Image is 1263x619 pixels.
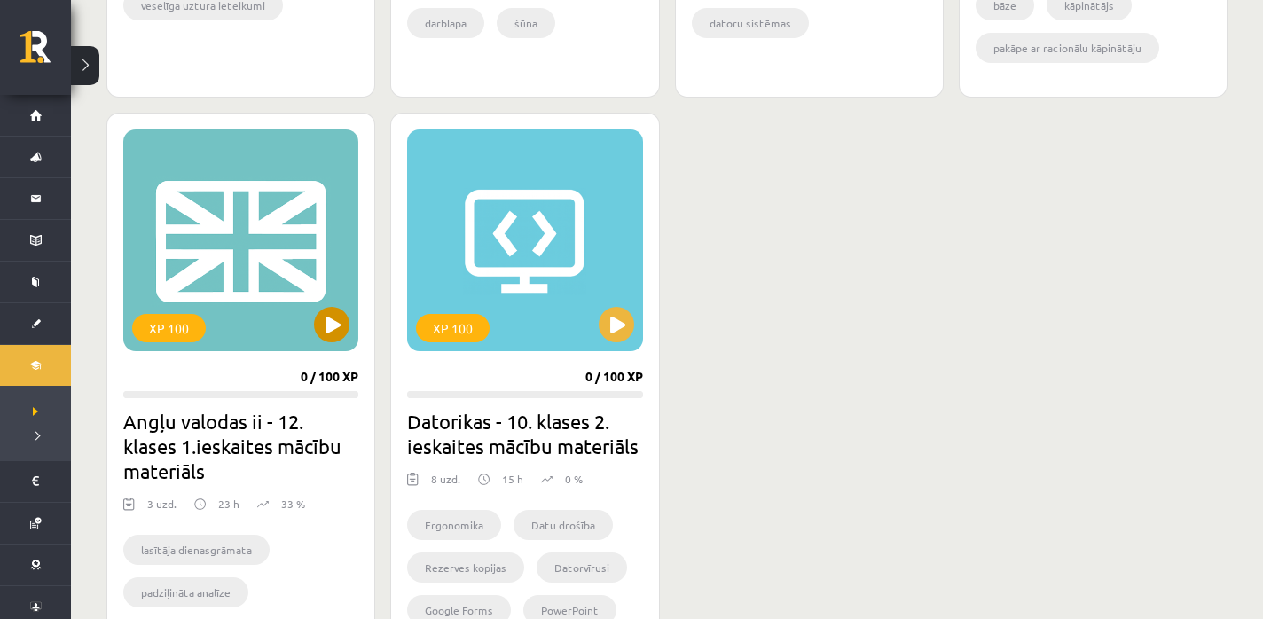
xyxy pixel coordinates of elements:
[407,8,484,38] li: darblapa
[502,471,523,487] p: 15 h
[416,314,490,342] div: XP 100
[123,535,270,565] li: lasītāja dienasgrāmata
[281,496,305,512] p: 33 %
[431,471,460,498] div: 8 uzd.
[123,409,358,483] h2: Angļu valodas ii - 12. klases 1.ieskaites mācību materiāls
[692,8,809,38] li: datoru sistēmas
[537,552,627,583] li: Datorvīrusi
[407,510,501,540] li: Ergonomika
[20,31,71,75] a: Rīgas 1. Tālmācības vidusskola
[497,8,555,38] li: šūna
[407,552,524,583] li: Rezerves kopijas
[407,409,642,458] h2: Datorikas - 10. klases 2. ieskaites mācību materiāls
[514,510,613,540] li: Datu drošība
[976,33,1159,63] li: pakāpe ar racionālu kāpinātāju
[218,496,239,512] p: 23 h
[565,471,583,487] p: 0 %
[123,577,248,607] li: padziļināta analīze
[132,314,206,342] div: XP 100
[147,496,177,522] div: 3 uzd.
